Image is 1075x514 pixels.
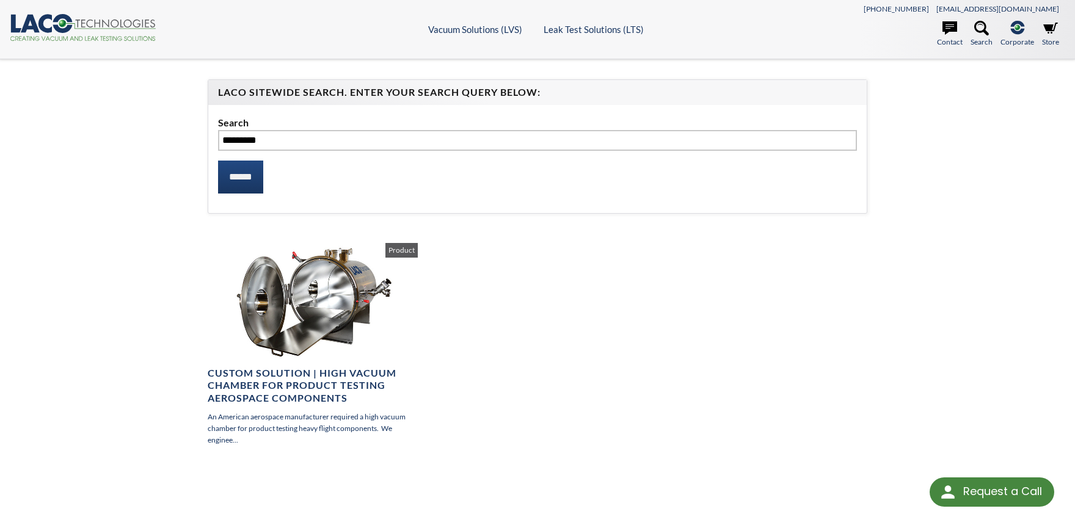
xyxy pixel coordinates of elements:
[544,24,644,35] a: Leak Test Solutions (LTS)
[963,477,1042,505] div: Request a Call
[936,4,1059,13] a: [EMAIL_ADDRESS][DOMAIN_NAME]
[208,411,418,446] p: An American aerospace manufacturer required a high vacuum chamber for product testing heavy fligh...
[930,477,1054,507] div: Request a Call
[428,24,522,35] a: Vacuum Solutions (LVS)
[218,115,857,131] label: Search
[864,4,929,13] a: [PHONE_NUMBER]
[937,21,963,48] a: Contact
[208,367,418,405] h4: Custom Solution | High Vacuum Chamber for Product Testing Aerospace Components
[385,243,418,258] span: Product
[1000,36,1034,48] span: Corporate
[938,482,958,502] img: round button
[1042,21,1059,48] a: Store
[218,86,857,99] h4: LACO Sitewide Search. Enter your Search Query Below:
[971,21,993,48] a: Search
[208,243,418,446] a: Custom Solution | High Vacuum Chamber for Product Testing Aerospace Components An American aerosp...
